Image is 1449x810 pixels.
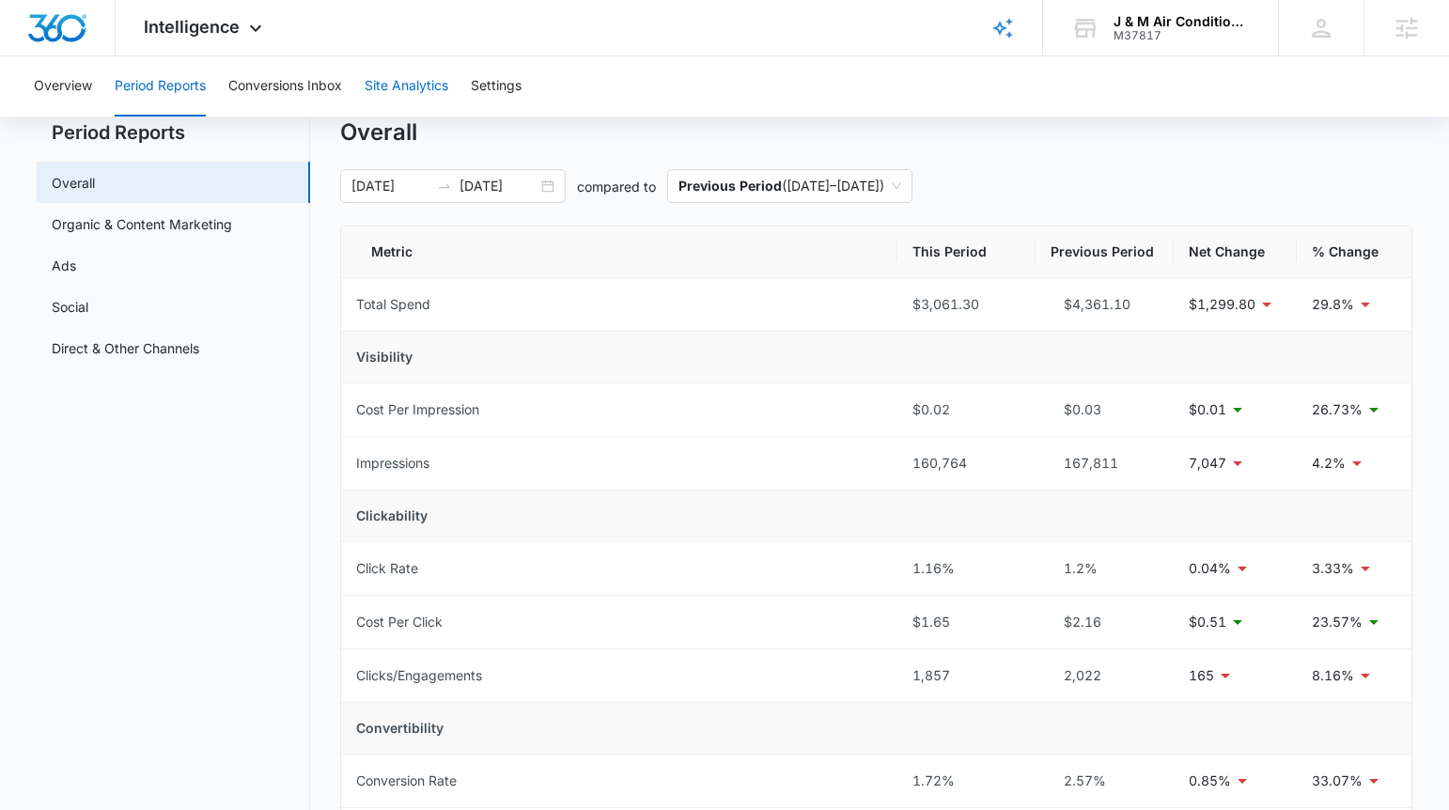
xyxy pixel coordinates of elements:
[1051,665,1159,686] div: 2,022
[1312,294,1354,315] p: 29.8%
[1189,665,1214,686] p: 165
[1051,558,1159,579] div: 1.2%
[1051,771,1159,791] div: 2.57%
[1174,226,1297,278] th: Net Change
[1051,399,1159,420] div: $0.03
[912,612,1021,632] div: $1.65
[1189,558,1231,579] p: 0.04%
[1189,612,1226,632] p: $0.51
[1312,665,1354,686] p: 8.16%
[1114,14,1251,29] div: account name
[1312,771,1363,791] p: 33.07%
[341,332,1412,383] td: Visibility
[897,226,1036,278] th: This Period
[356,453,429,474] div: Impressions
[1051,612,1159,632] div: $2.16
[437,179,452,194] span: to
[356,399,479,420] div: Cost Per Impression
[356,612,443,632] div: Cost Per Click
[52,297,88,317] a: Social
[1189,453,1226,474] p: 7,047
[577,177,656,196] p: compared to
[1036,226,1174,278] th: Previous Period
[471,56,522,117] button: Settings
[52,214,232,234] a: Organic & Content Marketing
[1051,453,1159,474] div: 167,811
[356,771,457,791] div: Conversion Rate
[144,17,240,37] span: Intelligence
[678,170,901,202] span: ( [DATE] – [DATE] )
[52,338,199,358] a: Direct & Other Channels
[341,226,898,278] th: Metric
[1297,226,1411,278] th: % Change
[356,665,482,686] div: Clicks/Engagements
[1051,294,1159,315] div: $4,361.10
[912,453,1021,474] div: 160,764
[912,558,1021,579] div: 1.16%
[912,771,1021,791] div: 1.72%
[115,56,206,117] button: Period Reports
[356,294,430,315] div: Total Spend
[228,56,342,117] button: Conversions Inbox
[34,56,92,117] button: Overview
[52,256,76,275] a: Ads
[365,56,448,117] button: Site Analytics
[1312,558,1354,579] p: 3.33%
[351,176,429,196] input: Start date
[1312,453,1346,474] p: 4.2%
[1189,399,1226,420] p: $0.01
[460,176,538,196] input: End date
[356,558,418,579] div: Click Rate
[1312,399,1363,420] p: 26.73%
[1189,771,1231,791] p: 0.85%
[912,294,1021,315] div: $3,061.30
[912,399,1021,420] div: $0.02
[678,178,782,194] p: Previous Period
[52,173,95,193] a: Overall
[341,703,1412,755] td: Convertibility
[1189,294,1255,315] p: $1,299.80
[437,179,452,194] span: swap-right
[1114,29,1251,42] div: account id
[340,118,417,147] h1: Overall
[341,491,1412,542] td: Clickability
[37,118,310,147] h2: Period Reports
[1312,612,1363,632] p: 23.57%
[912,665,1021,686] div: 1,857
